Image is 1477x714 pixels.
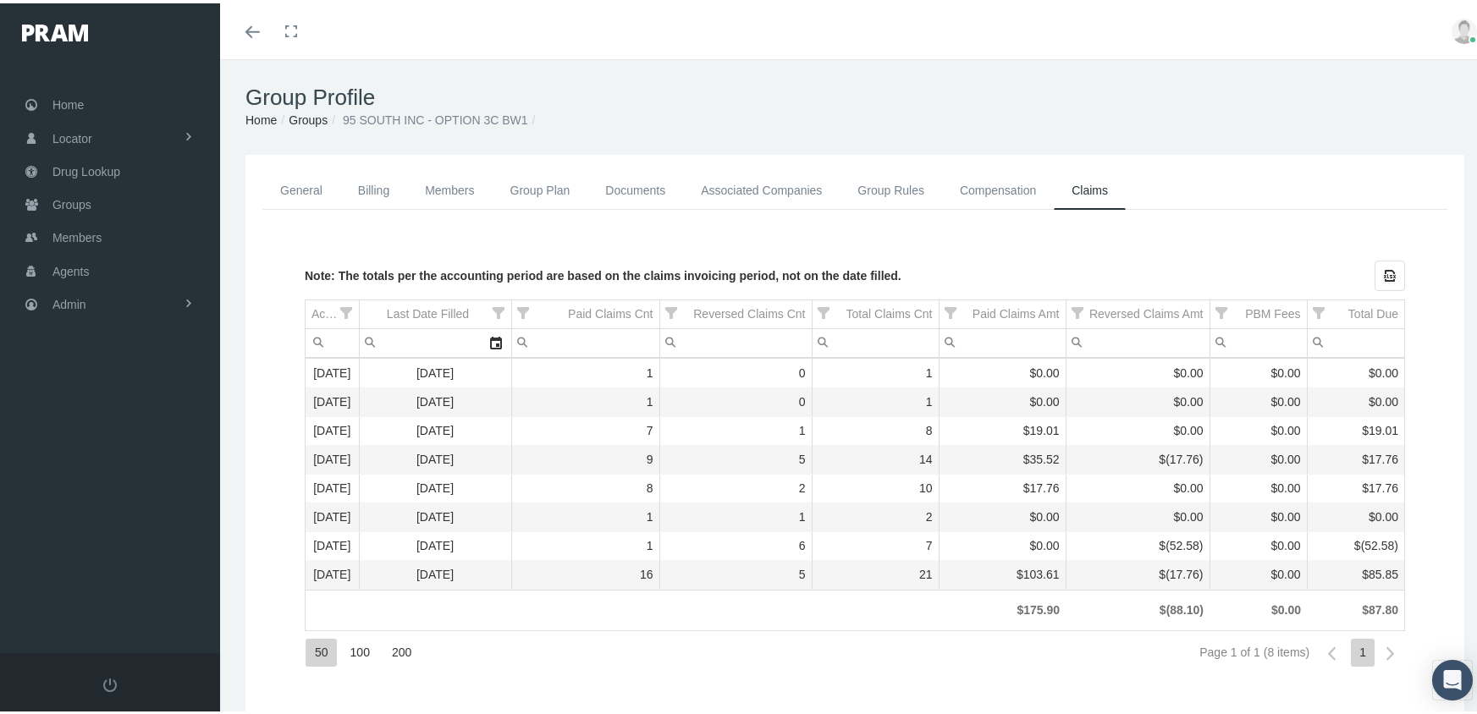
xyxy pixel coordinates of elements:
td: 21 [812,557,939,586]
span: Show filter options for column 'Paid Claims Amt' [945,304,957,316]
div: $(17.76) [1072,448,1204,464]
div: $(17.76) [1072,563,1204,579]
div: Open Intercom Messenger [1432,656,1473,697]
td: Column Last Date Filled [359,297,511,326]
input: Filter cell [660,326,812,354]
div: $0.00 [1072,420,1204,436]
span: Members [52,218,102,250]
div: $0.00 [945,391,1060,407]
div: $0.00 [1216,420,1301,436]
span: Show filter options for column 'Reversed Claims Cnt' [666,304,678,316]
td: 6 [659,529,812,557]
td: 7 [812,529,939,557]
input: Filter cell [1210,326,1307,354]
input: Filter cell [940,326,1066,354]
td: Column Total Due [1307,297,1404,326]
input: Filter cell [306,326,359,354]
div: Select [482,326,511,354]
div: $103.61 [945,563,1060,579]
td: 9 [511,442,659,471]
td: 5 [659,557,812,586]
td: Filter cell [659,326,812,354]
div: Data grid [305,257,1405,673]
div: Reversed Claims Cnt [693,303,805,319]
td: 0 [659,356,812,385]
div: $(88.10) [1072,599,1204,615]
td: 14 [812,442,939,471]
td: [DATE] [359,471,511,500]
div: Total Due [1348,303,1398,319]
div: $0.00 [1314,506,1399,522]
td: [DATE] [359,500,511,529]
div: PBM Fees [1245,303,1300,319]
td: 2 [659,471,812,500]
div: $0.00 [1216,448,1301,464]
div: Data grid toolbar [305,257,1405,288]
div: $0.00 [945,535,1060,551]
td: 8 [812,414,939,442]
span: Agents [52,252,90,284]
div: Items per page: 100 [341,635,378,663]
a: Billing [340,168,407,206]
td: [DATE] [359,557,511,586]
div: $0.00 [1072,391,1204,407]
div: $0.00 [945,506,1060,522]
a: Group Rules [840,168,942,206]
div: $0.00 [1216,535,1301,551]
div: $175.90 [945,599,1060,615]
td: 1 [511,385,659,414]
a: Group Plan [493,168,588,206]
span: Show filter options for column 'Last Date Filled' [493,304,505,316]
span: Show filter options for column 'Accounting Period' [341,304,353,316]
td: Column Total Claims Cnt [812,297,939,326]
div: $0.00 [1215,599,1301,615]
td: 10 [812,471,939,500]
td: Filter cell [359,326,511,354]
div: Page 1 [1351,635,1375,663]
div: Export all data to Excel [1375,257,1405,288]
div: $87.80 [1313,599,1398,615]
td: [DATE] [306,471,359,500]
td: 1 [511,529,659,557]
span: Show filter options for column 'Total Due' [1314,304,1325,316]
span: Show filter options for column 'Reversed Claims Amt' [1072,304,1084,316]
a: Compensation [942,168,1054,206]
td: 8 [511,471,659,500]
div: $19.01 [945,420,1060,436]
input: Filter cell [1066,326,1210,354]
span: Drug Lookup [52,152,120,184]
a: Home [245,110,277,124]
input: Filter cell [1308,326,1405,354]
span: Show filter options for column 'Total Claims Cnt' [818,304,830,316]
input: Filter cell [512,326,659,354]
div: Items per page: 50 [306,635,337,663]
td: 1 [511,356,659,385]
td: Filter cell [939,326,1066,354]
span: Locator [52,119,92,151]
img: user-placeholder.jpg [1452,15,1477,41]
div: $17.76 [945,477,1060,493]
a: Members [407,168,492,206]
a: Groups [289,110,328,124]
td: [DATE] [306,442,359,471]
div: $17.76 [1314,477,1399,493]
td: Column PBM Fees [1210,297,1307,326]
h1: Group Profile [245,81,1464,107]
div: $0.00 [1216,391,1301,407]
td: Filter cell [1307,326,1404,354]
div: $0.00 [1216,362,1301,378]
span: Note: The totals per the accounting period are based on the claims invoicing period, not on the d... [305,266,901,279]
td: [DATE] [306,414,359,442]
td: Column Paid Claims Cnt [511,297,659,326]
span: Groups [52,185,91,217]
div: Items per page: 200 [383,635,420,663]
td: [DATE] [359,356,511,385]
a: Associated Companies [683,168,840,206]
div: $0.00 [1216,477,1301,493]
td: [DATE] [306,529,359,557]
td: 7 [511,414,659,442]
span: Show filter options for column 'Paid Claims Cnt' [518,304,530,316]
td: 1 [812,356,939,385]
div: $0.00 [1314,391,1399,407]
td: Column Reversed Claims Cnt [659,297,812,326]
